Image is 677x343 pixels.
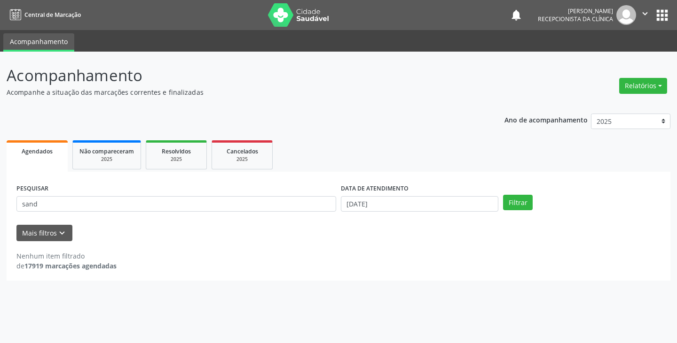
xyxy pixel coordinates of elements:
[538,15,613,23] span: Recepcionista da clínica
[79,147,134,155] span: Não compareceram
[57,228,67,238] i: keyboard_arrow_down
[16,251,117,261] div: Nenhum item filtrado
[16,196,336,212] input: Nome, CNS
[7,7,81,23] a: Central de Marcação
[504,114,588,125] p: Ano de acompanhamento
[538,7,613,15] div: [PERSON_NAME]
[219,156,266,163] div: 2025
[16,225,72,241] button: Mais filtroskeyboard_arrow_down
[636,5,654,25] button: 
[3,33,74,52] a: Acompanhamento
[16,182,48,196] label: PESQUISAR
[640,8,650,19] i: 
[16,261,117,271] div: de
[341,196,498,212] input: Selecione um intervalo
[654,7,670,23] button: apps
[7,64,471,87] p: Acompanhamento
[79,156,134,163] div: 2025
[22,147,53,155] span: Agendados
[162,147,191,155] span: Resolvidos
[227,147,258,155] span: Cancelados
[24,261,117,270] strong: 17919 marcações agendadas
[616,5,636,25] img: img
[503,195,533,211] button: Filtrar
[153,156,200,163] div: 2025
[619,78,667,94] button: Relatórios
[7,87,471,97] p: Acompanhe a situação das marcações correntes e finalizadas
[510,8,523,22] button: notifications
[24,11,81,19] span: Central de Marcação
[341,182,409,196] label: DATA DE ATENDIMENTO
